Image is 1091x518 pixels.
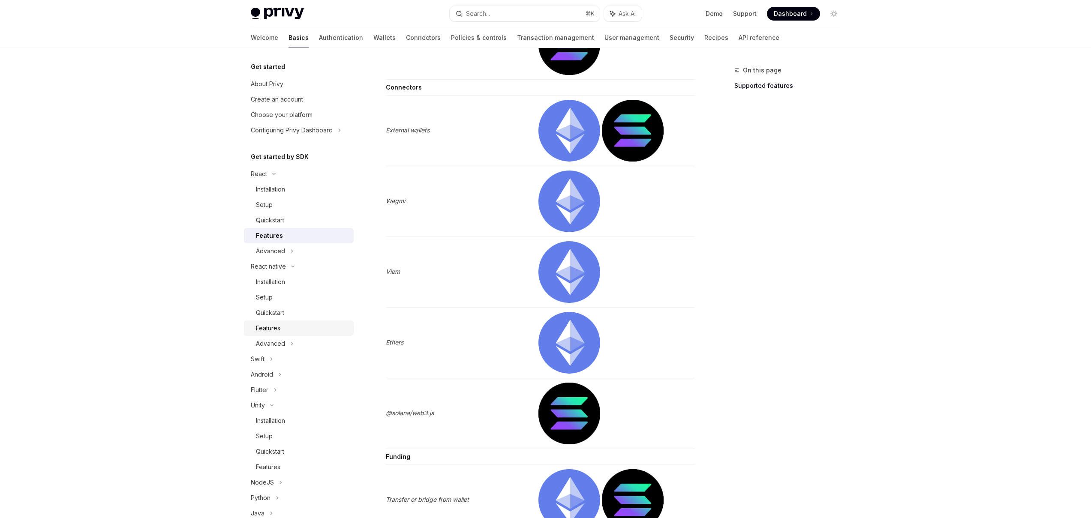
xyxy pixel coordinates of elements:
img: ethereum.png [538,100,600,162]
div: React native [251,261,286,272]
div: Quickstart [256,308,284,318]
strong: Funding [386,453,410,460]
em: Wagmi [386,197,405,204]
img: ethereum.png [538,241,600,303]
a: Quickstart [244,305,354,320]
a: Features [244,459,354,475]
div: Configuring Privy Dashboard [251,125,333,135]
button: Toggle dark mode [827,7,841,21]
img: ethereum.png [538,171,600,232]
span: On this page [743,65,781,75]
div: Features [256,323,280,333]
em: Transfer or bridge from wallet [386,496,469,503]
div: Python [251,493,270,503]
a: Connectors [406,27,441,48]
a: Welcome [251,27,278,48]
a: Demo [706,9,723,18]
a: Quickstart [244,444,354,459]
div: Choose your platform [251,110,313,120]
a: Setup [244,428,354,444]
a: Installation [244,413,354,428]
a: Installation [244,182,354,197]
div: Advanced [256,338,285,349]
div: Features [256,231,283,241]
a: Features [244,320,354,336]
img: light logo [251,8,304,20]
div: Unity [251,400,265,410]
button: Search...⌘K [450,6,600,21]
span: ⌘ K [586,10,595,17]
div: Search... [466,9,490,19]
h5: Get started by SDK [251,152,309,162]
button: Ask AI [604,6,642,21]
a: Support [733,9,757,18]
a: Quickstart [244,213,354,228]
div: NodeJS [251,477,274,488]
div: Swift [251,354,264,364]
div: React [251,169,267,179]
a: API reference [739,27,779,48]
a: Recipes [704,27,728,48]
div: Flutter [251,385,268,395]
img: ethereum.png [538,312,600,374]
a: Choose your platform [244,107,354,123]
a: Create an account [244,92,354,107]
a: About Privy [244,76,354,92]
div: Setup [256,292,273,302]
a: Security [670,27,694,48]
a: User management [604,27,659,48]
div: Installation [256,184,285,195]
a: Policies & controls [451,27,507,48]
a: Setup [244,197,354,213]
em: Viem [386,268,400,275]
a: Supported features [734,79,848,93]
div: Android [251,369,273,380]
h5: Get started [251,62,285,72]
a: Installation [244,274,354,290]
em: @solana/web3.js [386,409,434,416]
div: Quickstart [256,446,284,457]
a: Basics [289,27,309,48]
strong: Connectors [386,84,422,91]
img: solana.png [602,100,664,162]
a: Features [244,228,354,243]
div: Installation [256,277,285,287]
span: Dashboard [774,9,807,18]
div: Advanced [256,246,285,256]
img: solana.png [538,383,600,444]
a: Wallets [373,27,396,48]
a: Setup [244,290,354,305]
div: Setup [256,431,273,441]
a: Dashboard [767,7,820,21]
div: Features [256,462,280,472]
a: Transaction management [517,27,594,48]
a: Authentication [319,27,363,48]
div: Create an account [251,94,303,105]
div: About Privy [251,79,283,89]
div: Setup [256,200,273,210]
div: Quickstart [256,215,284,225]
span: Ask AI [619,9,636,18]
em: Ethers [386,338,403,346]
div: Installation [256,416,285,426]
em: External wallets [386,126,430,134]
